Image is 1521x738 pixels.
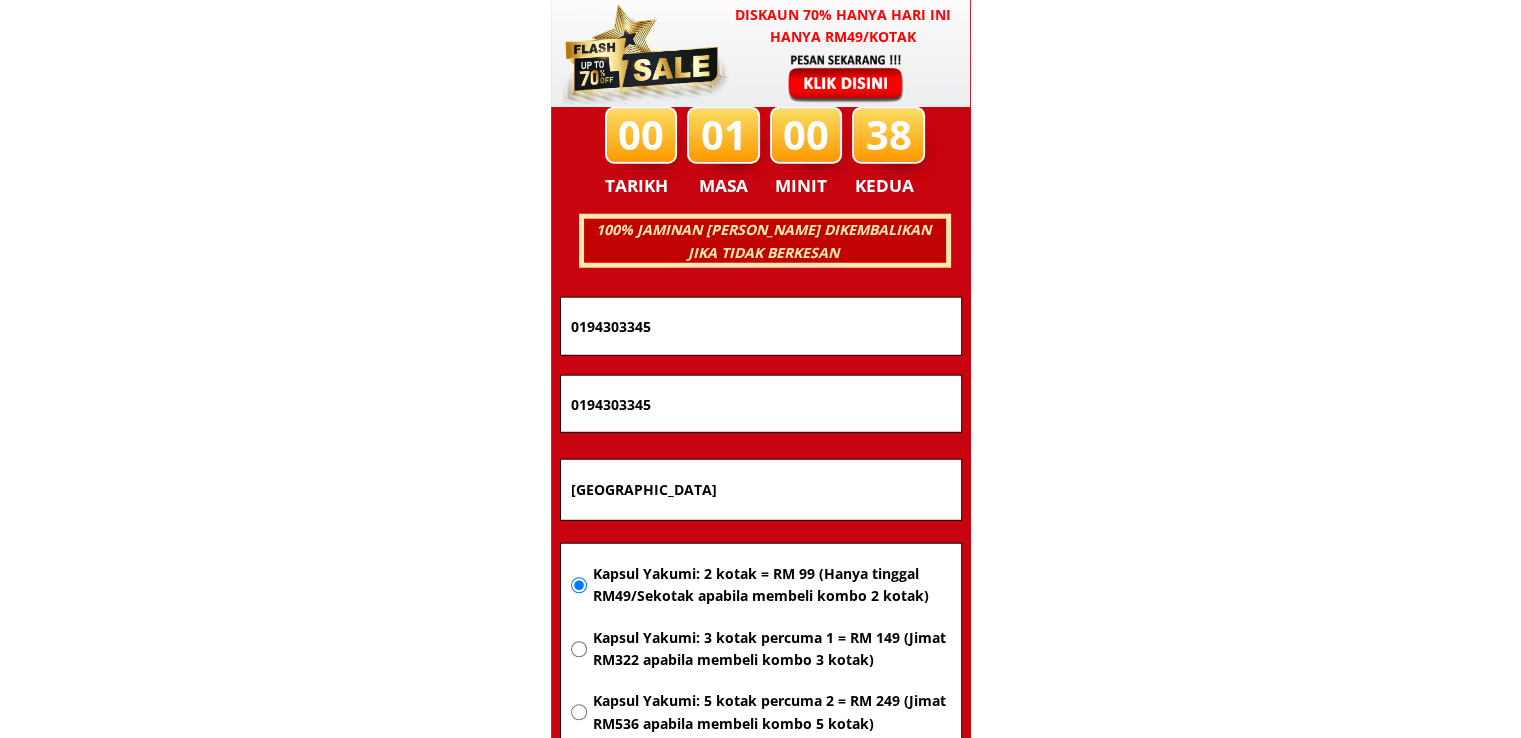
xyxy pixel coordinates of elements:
[716,4,971,49] h3: Diskaun 70% hanya hari ini hanya RM49/kotak
[566,298,956,355] input: Nama penuh
[592,627,950,672] span: Kapsul Yakumi: 3 kotak percuma 1 = RM 149 (Jimat RM322 apabila membeli kombo 3 kotak)
[775,172,835,200] h3: MINIT
[566,376,956,432] input: Nombor Telefon Bimbit
[605,172,689,200] h3: TARIKH
[566,460,956,520] input: Alamat
[581,219,945,264] h3: 100% JAMINAN [PERSON_NAME] DIKEMBALIKAN JIKA TIDAK BERKESAN
[690,172,758,200] h3: MASA
[855,172,920,200] h3: KEDUA
[592,563,950,608] span: Kapsul Yakumi: 2 kotak = RM 99 (Hanya tinggal RM49/Sekotak apabila membeli kombo 2 kotak)
[592,690,950,735] span: Kapsul Yakumi: 5 kotak percuma 2 = RM 249 (Jimat RM536 apabila membeli kombo 5 kotak)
